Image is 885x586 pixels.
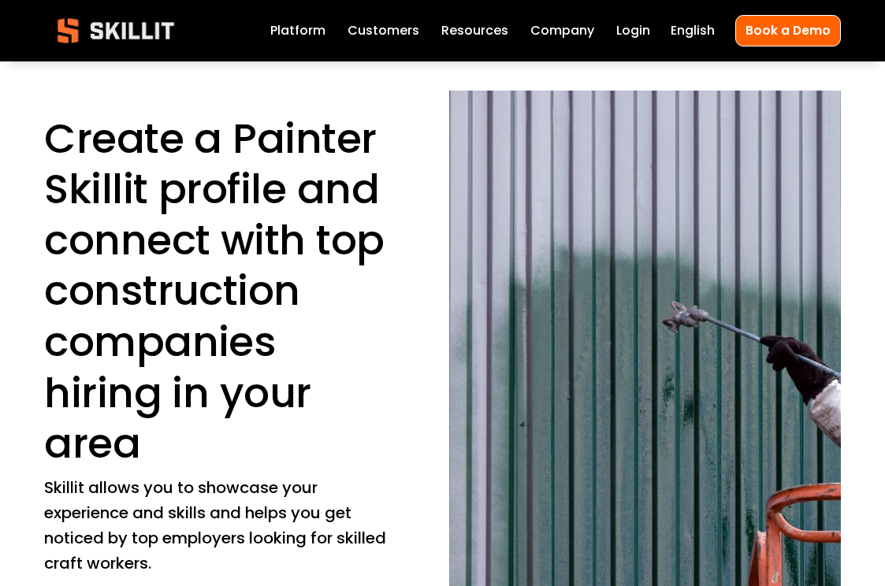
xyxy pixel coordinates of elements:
[44,7,188,54] img: Skillit
[671,21,715,40] span: English
[671,20,715,41] div: language picker
[270,20,325,41] a: Platform
[530,20,594,41] a: Company
[44,475,402,577] p: Skillit allows you to showcase your experience and skills and helps you get noticed by top employ...
[616,20,650,41] a: Login
[735,15,841,46] a: Book a Demo
[441,21,508,40] span: Resources
[44,113,402,469] h1: Create a Painter Skillit profile and connect with top construction companies hiring in your area
[441,20,508,41] a: folder dropdown
[348,20,419,41] a: Customers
